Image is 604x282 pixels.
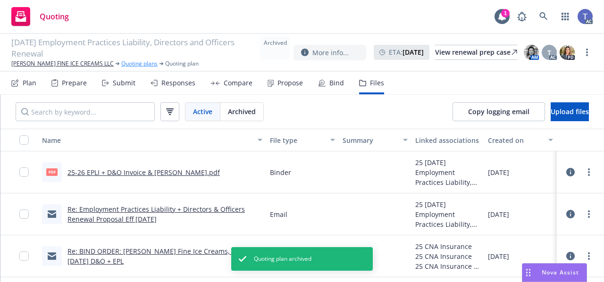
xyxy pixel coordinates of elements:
a: Re: Employment Practices Liability + Directors & Officers Renewal Proposal Eff [DATE] [67,205,245,224]
div: 25 [DATE] Employment Practices Liability, Directors and Officers Renewal [415,199,480,229]
div: File type [270,135,325,145]
input: Select all [19,135,29,145]
strong: [DATE] [403,48,424,57]
a: Report a Bug [512,7,531,26]
span: [DATE] [488,167,509,177]
a: Search [534,7,553,26]
div: Compare [224,79,252,87]
span: Archived [228,107,256,116]
span: Copy logging email [468,107,529,116]
input: Toggle Row Selected [19,167,29,177]
div: Prepare [62,79,87,87]
button: Linked associations [411,129,484,151]
span: Quoting plan archived [254,255,311,263]
a: more [583,250,595,262]
button: Summary [339,129,411,151]
button: Copy logging email [453,102,545,121]
div: 25 CNA Insurance [415,241,480,251]
a: more [581,47,593,58]
span: Upload files [551,107,589,116]
a: Quoting plans [121,59,158,68]
img: photo [524,45,539,60]
span: Binder [270,167,291,177]
span: Quoting plan [165,59,199,68]
div: Files [370,79,384,87]
a: View renewal prep case [435,45,517,60]
img: photo [560,45,575,60]
div: Linked associations [415,135,480,145]
span: [DATE] Employment Practices Liability, Directors and Officers Renewal [11,37,256,59]
span: pdf [46,168,58,175]
span: Archived [264,39,286,47]
div: Summary [343,135,397,145]
a: more [583,166,595,178]
button: Created on [484,129,557,151]
div: 1 [501,9,510,17]
div: Submit [113,79,135,87]
a: [PERSON_NAME] FINE ICE CREAMS LLC [11,59,114,68]
span: [DATE] [488,251,509,261]
div: Plan [23,79,36,87]
a: Switch app [556,7,575,26]
a: 25-26 EPLI + D&O Invoice & [PERSON_NAME].pdf [67,168,220,177]
div: Responses [161,79,195,87]
span: Quoting [40,13,69,20]
input: Toggle Row Selected [19,251,29,261]
button: Name [38,129,266,151]
div: 25 CNA Insurance [415,251,480,261]
div: 25 [DATE] Employment Practices Liability, Directors and Officers Renewal [415,158,480,187]
div: Propose [277,79,303,87]
button: Nova Assist [522,263,587,282]
img: photo [578,9,593,24]
button: Upload files [551,102,589,121]
div: View renewal prep case [435,45,517,59]
span: [DATE] [488,209,509,219]
button: File type [266,129,339,151]
input: Search by keyword... [16,102,155,121]
a: Quoting [8,3,73,30]
span: T [547,48,551,58]
input: Toggle Row Selected [19,209,29,219]
a: more [583,208,595,220]
span: ETA : [389,47,424,57]
div: Bind [329,79,344,87]
button: More info... [294,45,366,60]
span: Active [193,107,212,116]
div: Drag to move [522,264,534,282]
a: Re: BIND ORDER: [PERSON_NAME] Fine Ice Creams, LLC Eff [DATE] D&O + EPL [67,247,252,265]
div: Name [42,135,252,145]
div: Created on [488,135,543,145]
div: 25 CNA Insurance - CNA Insurance [415,261,480,271]
span: Nova Assist [542,268,579,276]
span: Email [270,209,287,219]
span: More info... [312,48,349,58]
